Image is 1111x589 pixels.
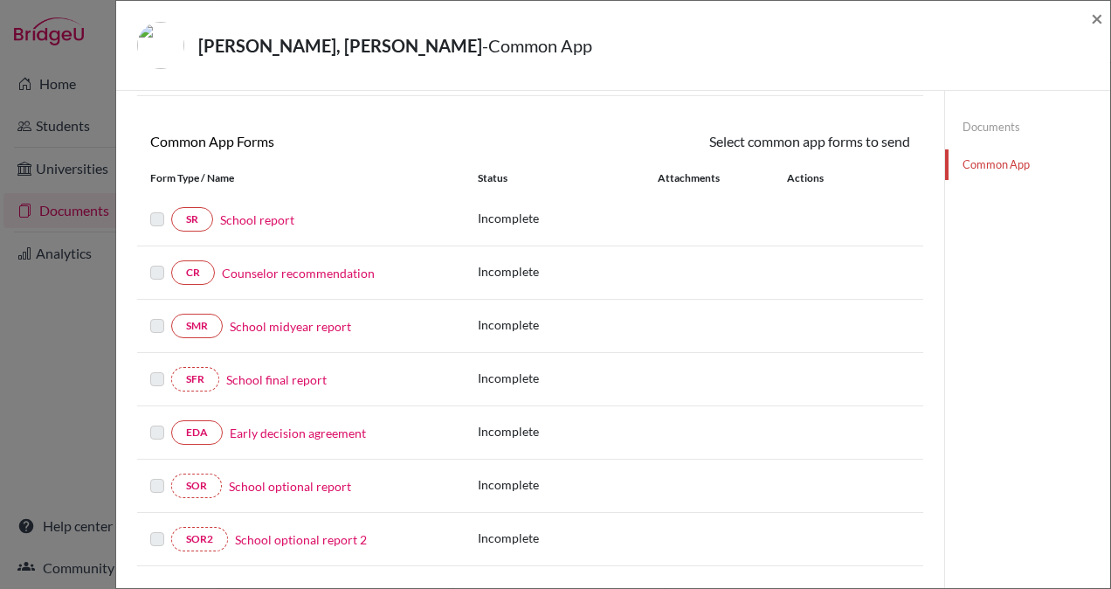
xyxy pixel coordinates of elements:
span: - Common App [482,35,592,56]
a: Early decision agreement [230,424,366,442]
h6: Common App Forms [137,133,530,149]
div: Select common app forms to send [530,131,923,152]
div: Status [478,170,658,186]
button: Close [1091,8,1103,29]
a: SOR [171,474,222,498]
a: School optional report 2 [235,530,367,549]
p: Incomplete [478,422,658,440]
a: CR [171,260,215,285]
div: Form Type / Name [137,170,465,186]
a: School report [220,211,294,229]
div: Attachments [658,170,766,186]
a: Common App [945,149,1110,180]
p: Incomplete [478,369,658,387]
a: SFR [171,367,219,392]
a: EDA [171,420,223,445]
strong: [PERSON_NAME], [PERSON_NAME] [198,35,482,56]
a: School midyear report [230,317,351,336]
a: School optional report [229,477,351,495]
span: × [1091,5,1103,31]
p: Incomplete [478,315,658,334]
p: Incomplete [478,262,658,281]
a: SR [171,207,213,232]
p: Incomplete [478,475,658,494]
p: Incomplete [478,529,658,547]
a: Documents [945,112,1110,142]
a: School final report [226,371,327,389]
div: Actions [766,170,874,186]
a: SMR [171,314,223,338]
p: Incomplete [478,209,658,227]
a: SOR2 [171,527,228,551]
a: Counselor recommendation [222,264,375,282]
